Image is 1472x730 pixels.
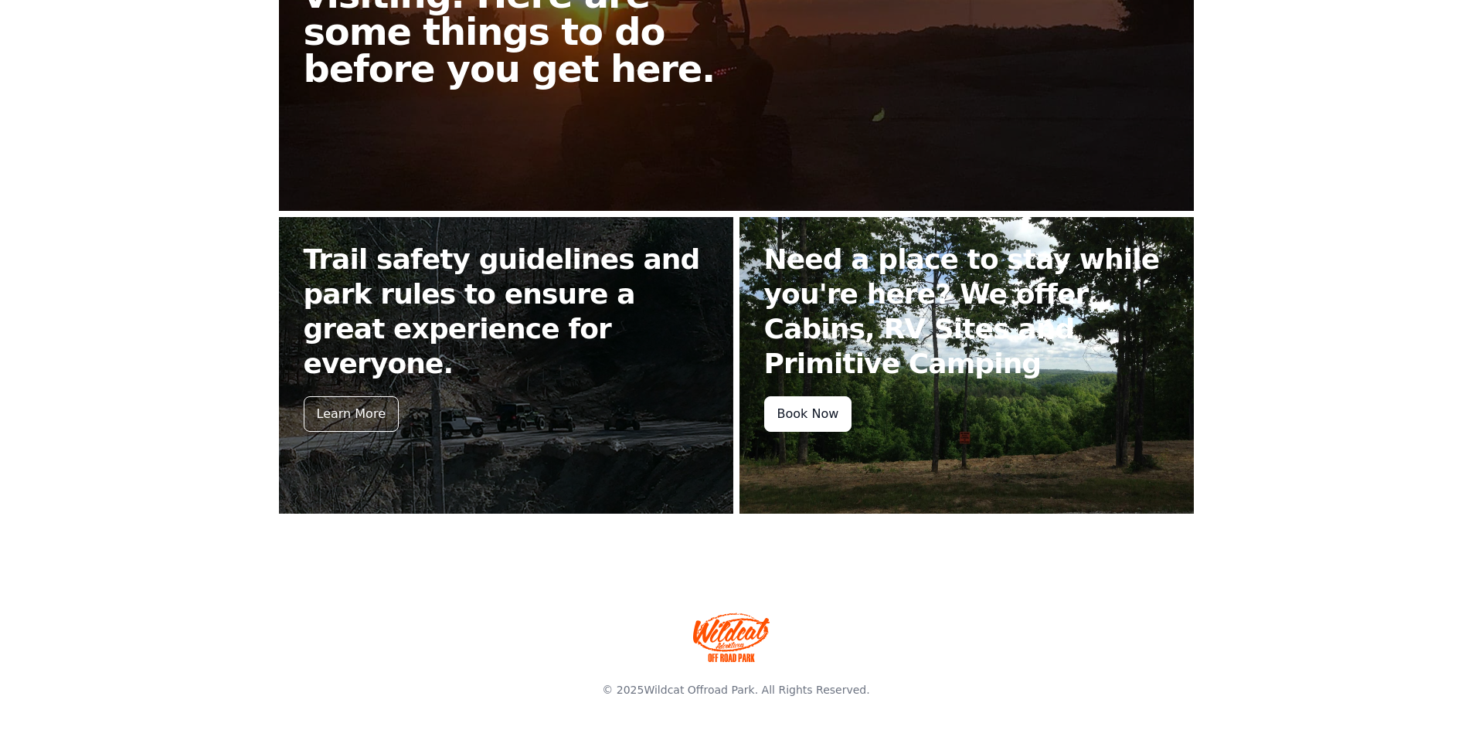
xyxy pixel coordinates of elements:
[602,684,869,696] span: © 2025 . All Rights Reserved.
[304,396,399,432] div: Learn More
[644,684,754,696] a: Wildcat Offroad Park
[304,242,709,381] h2: Trail safety guidelines and park rules to ensure a great experience for everyone.
[739,217,1194,514] a: Need a place to stay while you're here? We offer Cabins, RV Sites and Primitive Camping Book Now
[764,242,1169,381] h2: Need a place to stay while you're here? We offer Cabins, RV Sites and Primitive Camping
[764,396,852,432] div: Book Now
[279,217,733,514] a: Trail safety guidelines and park rules to ensure a great experience for everyone. Learn More
[693,613,770,662] img: Wildcat Offroad park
